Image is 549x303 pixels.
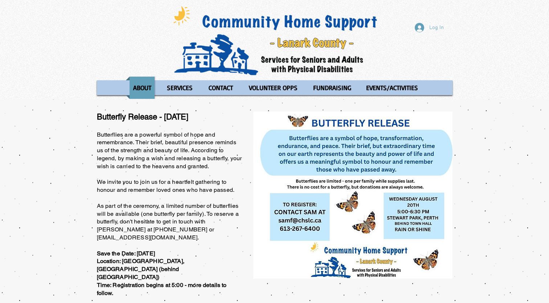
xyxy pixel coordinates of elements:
span: Log In [427,24,446,32]
img: butterfly_release_2025.jpg [253,112,452,279]
p: SERVICES [164,77,196,99]
button: Log In [410,21,449,35]
p: CONTACT [205,77,236,99]
a: FUNDRAISING [306,77,357,99]
a: CONTACT [201,77,240,99]
p: FUNDRAISING [310,77,355,99]
a: EVENTS/ACTIVITIES [359,77,425,99]
a: SERVICES [160,77,200,99]
p: EVENTS/ACTIVITIES [363,77,421,99]
span: Save the Date: [DATE] Location: [GEOGRAPHIC_DATA], [GEOGRAPHIC_DATA] (behind [GEOGRAPHIC_DATA]) T... [97,250,227,296]
a: VOLUNTEER OPPS [242,77,304,99]
a: ABOUT [126,77,158,99]
p: VOLUNTEER OPPS [246,77,301,99]
p: ABOUT [130,77,155,99]
span: Butterfly Release - [DATE] [97,112,188,121]
nav: Site [97,77,452,99]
